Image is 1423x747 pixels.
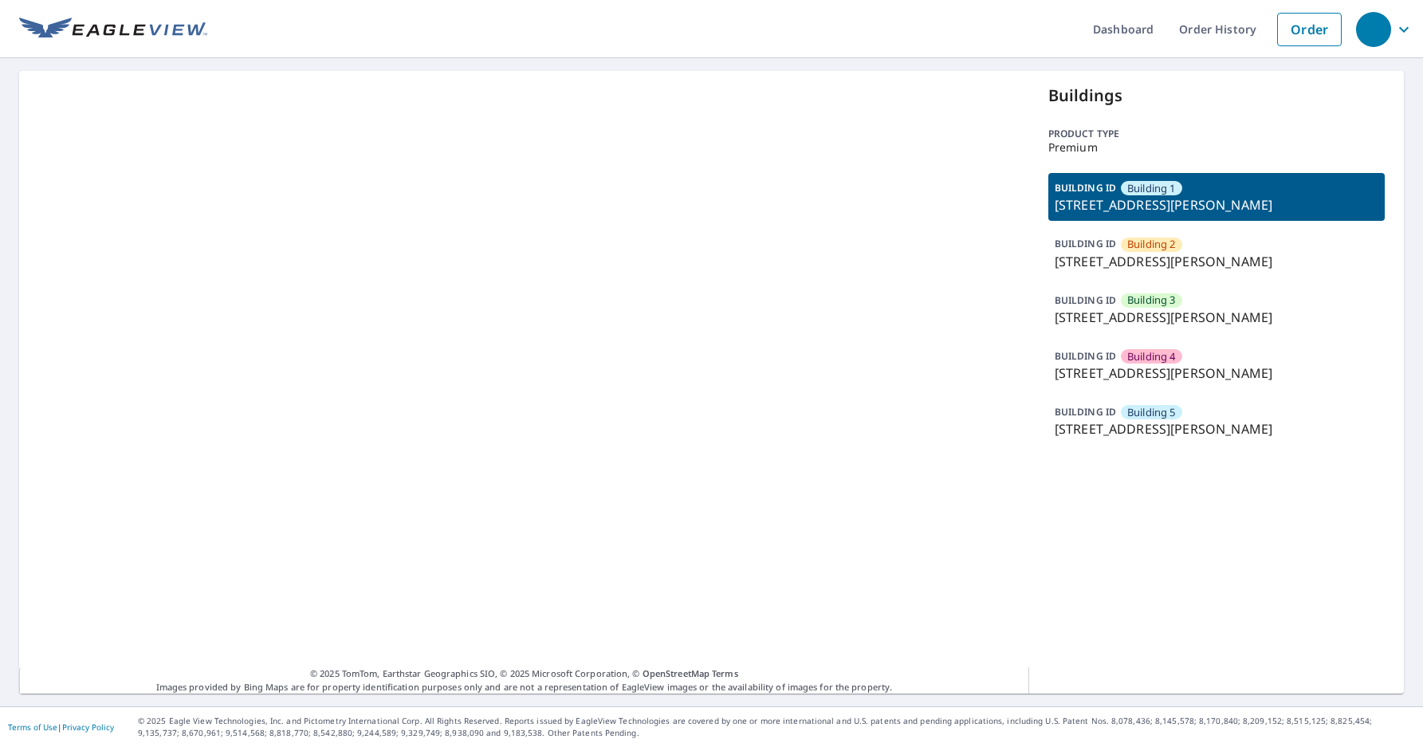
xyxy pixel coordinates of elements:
[8,721,57,733] a: Terms of Use
[1055,405,1116,419] p: BUILDING ID
[62,721,114,733] a: Privacy Policy
[8,722,114,732] p: |
[19,667,1029,694] p: Images provided by Bing Maps are for property identification purposes only and are not a represen...
[1127,237,1176,252] span: Building 2
[1048,127,1385,141] p: Product type
[1048,84,1385,108] p: Buildings
[1127,405,1176,420] span: Building 5
[138,715,1415,739] p: © 2025 Eagle View Technologies, Inc. and Pictometry International Corp. All Rights Reserved. Repo...
[1127,181,1176,196] span: Building 1
[1055,237,1116,250] p: BUILDING ID
[1055,181,1116,195] p: BUILDING ID
[1055,252,1378,271] p: [STREET_ADDRESS][PERSON_NAME]
[1055,349,1116,363] p: BUILDING ID
[310,667,738,681] span: © 2025 TomTom, Earthstar Geographics SIO, © 2025 Microsoft Corporation, ©
[643,667,710,679] a: OpenStreetMap
[1055,419,1378,438] p: [STREET_ADDRESS][PERSON_NAME]
[1048,141,1385,154] p: Premium
[1055,308,1378,327] p: [STREET_ADDRESS][PERSON_NAME]
[1055,364,1378,383] p: [STREET_ADDRESS][PERSON_NAME]
[1055,195,1378,214] p: [STREET_ADDRESS][PERSON_NAME]
[19,18,207,41] img: EV Logo
[1127,349,1176,364] span: Building 4
[1055,293,1116,307] p: BUILDING ID
[712,667,738,679] a: Terms
[1127,293,1176,308] span: Building 3
[1277,13,1342,46] a: Order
